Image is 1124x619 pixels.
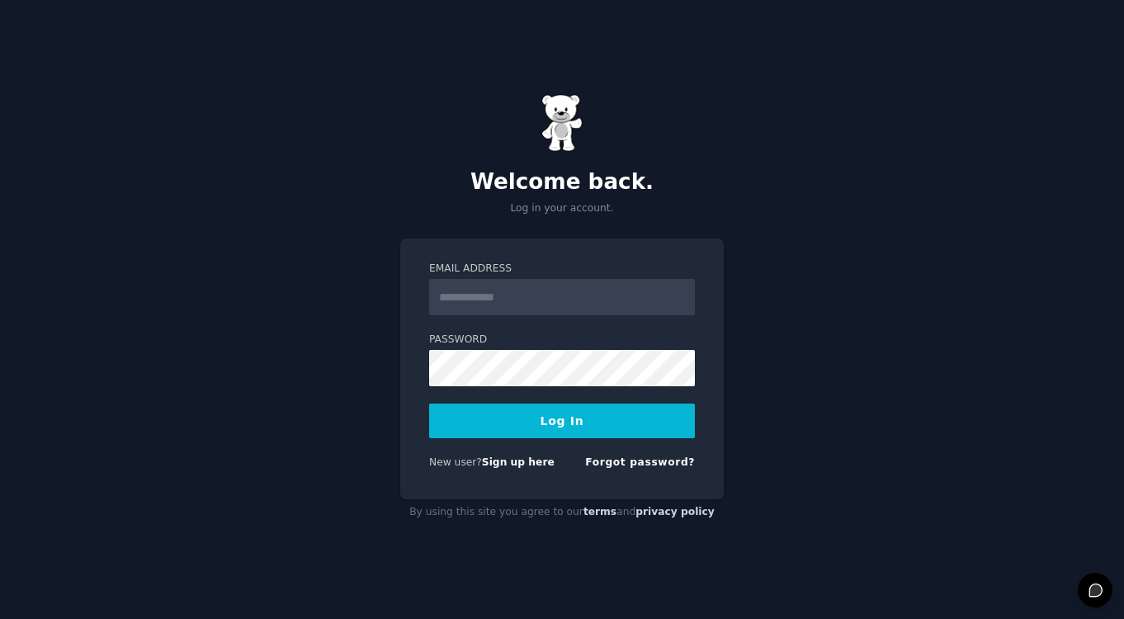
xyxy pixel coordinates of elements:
[585,456,695,468] a: Forgot password?
[429,333,695,347] label: Password
[429,404,695,438] button: Log In
[583,506,616,517] a: terms
[429,456,482,468] span: New user?
[541,94,583,152] img: Gummy Bear
[429,262,695,276] label: Email Address
[400,499,724,526] div: By using this site you agree to our and
[635,506,715,517] a: privacy policy
[400,169,724,196] h2: Welcome back.
[482,456,555,468] a: Sign up here
[400,201,724,216] p: Log in your account.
